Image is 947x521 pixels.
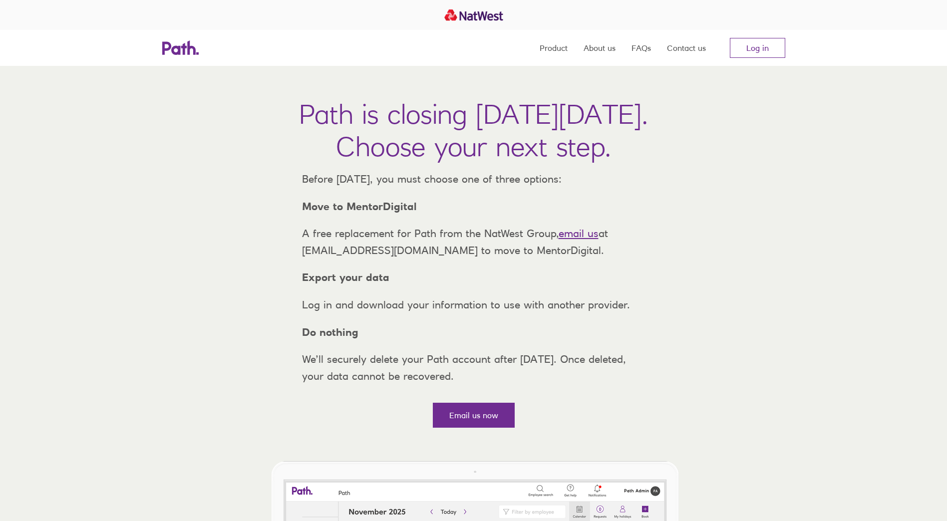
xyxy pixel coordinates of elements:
a: Product [540,30,568,66]
p: Log in and download your information to use with another provider. [294,296,653,313]
strong: Do nothing [302,326,358,338]
a: Log in [730,38,785,58]
p: We’ll securely delete your Path account after [DATE]. Once deleted, your data cannot be recovered. [294,351,653,384]
a: FAQs [631,30,651,66]
a: Email us now [433,403,515,428]
strong: Move to MentorDigital [302,200,417,213]
a: Contact us [667,30,706,66]
p: A free replacement for Path from the NatWest Group, at [EMAIL_ADDRESS][DOMAIN_NAME] to move to Me... [294,225,653,259]
a: email us [559,227,599,240]
h1: Path is closing [DATE][DATE]. Choose your next step. [299,98,648,163]
p: Before [DATE], you must choose one of three options: [294,171,653,188]
a: About us [584,30,616,66]
strong: Export your data [302,271,389,283]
